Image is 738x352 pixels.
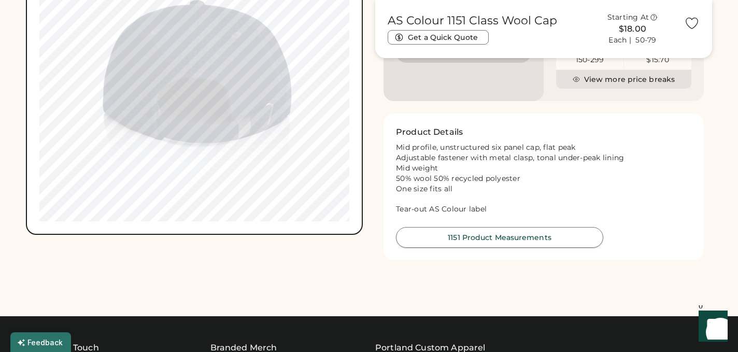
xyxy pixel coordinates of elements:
iframe: Front Chat [689,305,733,350]
h2: Product Details [396,126,463,138]
div: 150-299 [556,55,623,65]
div: $15.70 [624,55,691,65]
div: $18.00 [587,23,678,35]
div: Starting At [607,12,649,23]
h1: AS Colour 1151 Class Wool Cap [388,13,557,28]
button: 1151 Product Measurements [396,227,603,248]
div: Mid profile, unstructured six panel cap, flat peak Adjustable fastener with metal clasp, tonal un... [396,143,691,215]
button: View more price breaks [556,70,691,89]
button: Get a Quick Quote [388,30,489,45]
div: Each | 50-79 [608,35,656,46]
